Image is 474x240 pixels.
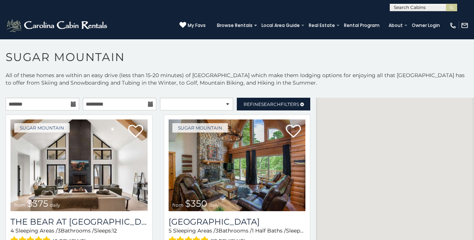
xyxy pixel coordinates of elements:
[50,202,60,208] span: daily
[27,198,48,209] span: $375
[169,119,306,211] a: Grouse Moor Lodge from $350 daily
[169,217,306,227] a: [GEOGRAPHIC_DATA]
[461,22,468,29] img: mail-regular-white.png
[169,119,306,211] img: Grouse Moor Lodge
[244,101,299,107] span: Refine Filters
[179,22,206,29] a: My Favs
[385,20,407,31] a: About
[408,20,444,31] a: Owner Login
[14,202,25,208] span: from
[286,124,301,140] a: Add to favorites
[213,20,256,31] a: Browse Rentals
[128,124,143,140] a: Add to favorites
[58,227,61,234] span: 3
[172,202,184,208] span: from
[172,123,228,133] a: Sugar Mountain
[6,18,109,33] img: White-1-2.png
[169,227,172,234] span: 5
[209,202,219,208] span: daily
[449,22,457,29] img: phone-regular-white.png
[340,20,383,31] a: Rental Program
[188,22,206,29] span: My Favs
[237,98,310,110] a: RefineSearchFilters
[185,198,207,209] span: $350
[252,227,286,234] span: 1 Half Baths /
[304,227,309,234] span: 12
[10,217,148,227] h3: The Bear At Sugar Mountain
[112,227,117,234] span: 12
[258,20,304,31] a: Local Area Guide
[10,119,148,211] a: The Bear At Sugar Mountain from $375 daily
[10,119,148,211] img: The Bear At Sugar Mountain
[305,20,339,31] a: Real Estate
[169,217,306,227] h3: Grouse Moor Lodge
[215,227,218,234] span: 3
[10,227,14,234] span: 4
[261,101,281,107] span: Search
[10,217,148,227] a: The Bear At [GEOGRAPHIC_DATA]
[14,123,70,133] a: Sugar Mountain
